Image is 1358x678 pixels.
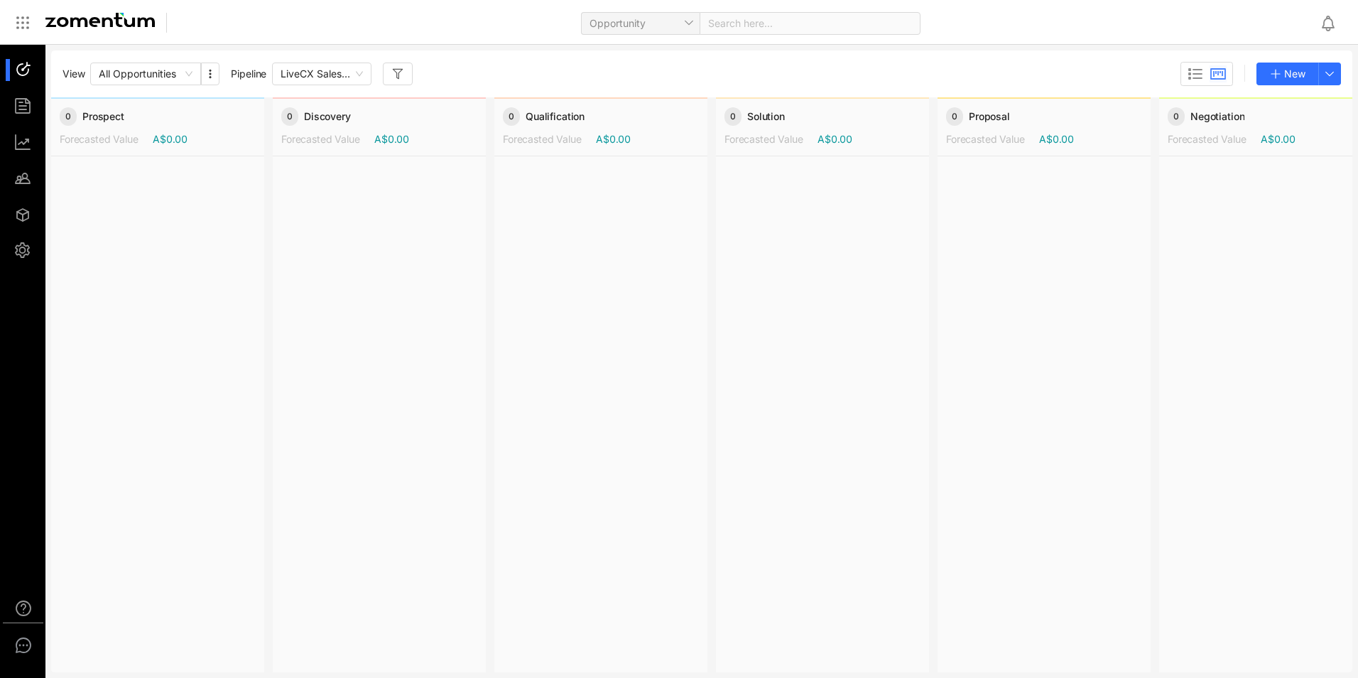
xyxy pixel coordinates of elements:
span: LiveCX Sales Pipeline [281,63,363,85]
span: Prospect [82,109,124,124]
span: 0 [724,107,742,126]
span: 0 [60,107,77,126]
span: A$0.00 [1039,132,1074,146]
span: Negotiation [1190,109,1244,124]
span: All Opportunities [99,63,192,85]
img: Zomentum Logo [45,13,155,27]
span: Forecasted Value [281,133,360,145]
button: New [1256,63,1319,85]
div: Notifications [1320,6,1348,39]
span: A$0.00 [374,132,409,146]
span: 0 [946,107,963,126]
span: A$0.00 [153,132,188,146]
span: A$0.00 [596,132,631,146]
span: Proposal [969,109,1010,124]
span: View [63,67,85,81]
span: Forecasted Value [1168,133,1246,145]
span: Opportunity [590,13,692,34]
span: A$0.00 [1261,132,1295,146]
span: Discovery [304,109,351,124]
span: 0 [1168,107,1185,126]
span: Pipeline [231,67,266,81]
span: Forecasted Value [503,133,582,145]
span: Qualification [526,109,585,124]
span: Solution [747,109,785,124]
span: New [1284,66,1305,82]
span: 0 [503,107,520,126]
span: Forecasted Value [946,133,1025,145]
span: A$0.00 [817,132,852,146]
span: Forecasted Value [60,133,138,145]
span: 0 [281,107,298,126]
span: Forecasted Value [724,133,803,145]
